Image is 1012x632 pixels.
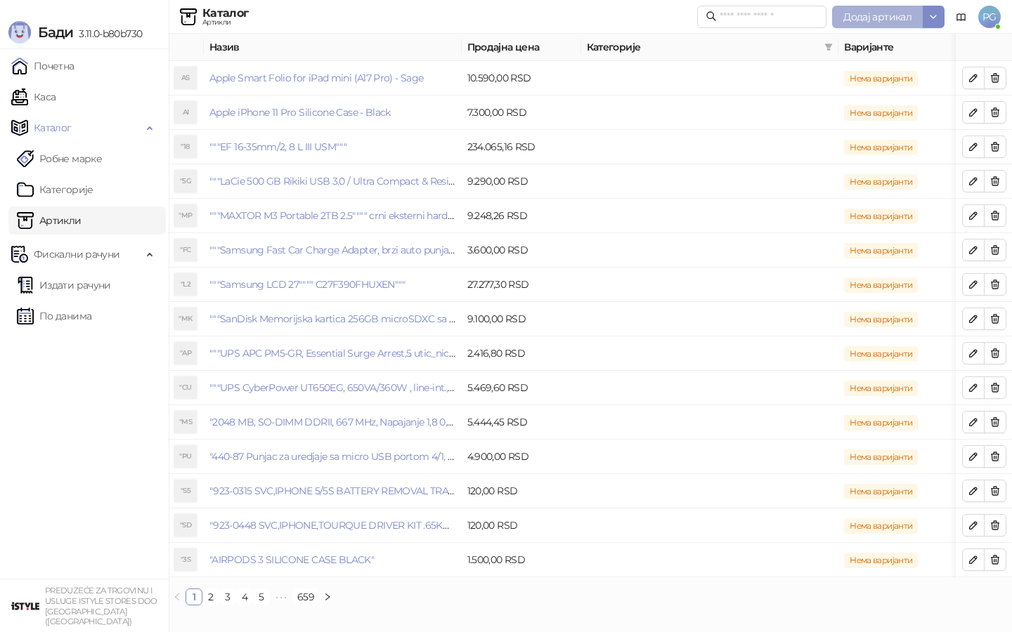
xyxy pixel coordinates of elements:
span: Нема варијанти [844,415,918,430]
span: Нема варијанти [844,140,918,155]
span: Каталог [34,114,72,142]
div: "PU [174,445,197,468]
a: """Samsung LCD 27"""" C27F390FHUXEN""" [209,278,406,291]
span: left [173,593,181,601]
span: Нема варијанти [844,209,918,224]
li: Следећих 5 Страна [270,588,292,605]
span: Нема варијанти [844,553,918,568]
div: "L2 [174,273,197,296]
li: 1 [186,588,202,605]
span: Нема варијанти [844,243,918,258]
li: 659 [292,588,319,605]
a: 1 [186,589,202,605]
span: filter [824,43,833,51]
td: """MAXTOR M3 Portable 2TB 2.5"""" crni eksterni hard disk HX-M201TCB/GM""" [204,199,462,233]
a: "923-0315 SVC,IPHONE 5/5S BATTERY REMOVAL TRAY Držač za iPhone sa kojim se otvara display [209,485,645,497]
td: """Samsung LCD 27"""" C27F390FHUXEN""" [204,268,462,302]
img: 64x64-companyLogo-77b92cf4-9946-4f36-9751-bf7bb5fd2c7d.png [11,592,39,620]
a: """Samsung Fast Car Charge Adapter, brzi auto punja_, boja crna""" [209,244,510,256]
span: Бади [38,24,73,41]
span: right [323,593,332,601]
span: Нема варијанти [844,174,918,190]
img: Artikli [180,8,197,25]
a: 2 [203,589,219,605]
a: 659 [293,589,318,605]
span: Нема варијанти [844,346,918,362]
td: """EF 16-35mm/2, 8 L III USM""" [204,130,462,164]
button: Додај артикал [832,6,923,28]
span: Нема варијанти [844,277,918,293]
a: Каса [11,83,56,111]
div: Артикли [202,19,249,26]
button: right [319,588,336,605]
td: 27.277,30 RSD [462,268,581,302]
td: 120,00 RSD [462,508,581,543]
li: Следећа страна [319,588,336,605]
a: "440-87 Punjac za uredjaje sa micro USB portom 4/1, Stand." [209,450,478,463]
li: 2 [202,588,219,605]
div: "3S [174,548,197,571]
td: """Samsung Fast Car Charge Adapter, brzi auto punja_, boja crna""" [204,233,462,268]
td: 4.900,00 RSD [462,440,581,474]
td: 5.444,45 RSD [462,405,581,440]
td: "440-87 Punjac za uredjaje sa micro USB portom 4/1, Stand." [204,440,462,474]
a: """UPS APC PM5-GR, Essential Surge Arrest,5 utic_nica""" [209,347,465,360]
td: 9.100,00 RSD [462,302,581,336]
span: filter [822,37,836,58]
td: """UPS APC PM5-GR, Essential Surge Arrest,5 utic_nica""" [204,336,462,371]
li: Претходна страна [169,588,186,605]
td: 234.065,16 RSD [462,130,581,164]
a: Робне марке [17,145,102,173]
td: 1.500,00 RSD [462,543,581,577]
span: Нема варијанти [844,484,918,499]
div: AI [174,101,197,124]
div: "AP [174,342,197,364]
a: Apple Smart Folio for iPad mini (A17 Pro) - Sage [209,72,423,84]
td: 3.600,00 RSD [462,233,581,268]
a: """EF 16-35mm/2, 8 L III USM""" [209,140,346,153]
td: "AIRPODS 3 SILICONE CASE BLACK" [204,543,462,577]
td: "2048 MB, SO-DIMM DDRII, 667 MHz, Napajanje 1,8 0,1 V, Latencija CL5" [204,405,462,440]
th: Продајна цена [462,34,581,61]
td: 120,00 RSD [462,474,581,508]
div: Каталог [202,8,249,19]
td: 7.300,00 RSD [462,96,581,130]
a: "923-0448 SVC,IPHONE,TOURQUE DRIVER KIT .65KGF- CM Šrafciger " [209,519,524,532]
a: 5 [254,589,269,605]
th: Назив [204,34,462,61]
div: "SD [174,514,197,536]
td: Apple Smart Folio for iPad mini (A17 Pro) - Sage [204,61,462,96]
td: 9.248,26 RSD [462,199,581,233]
a: Издати рачуни [17,271,111,299]
a: 3 [220,589,235,605]
div: AS [174,67,197,89]
div: "MS [174,411,197,433]
span: PG [978,6,1001,28]
a: """LaCie 500 GB Rikiki USB 3.0 / Ultra Compact & Resistant aluminum / USB 3.0 / 2.5""""""" [209,175,610,187]
span: 3.11.0-b80b730 [73,27,142,40]
div: "MK [174,308,197,330]
span: Нема варијанти [844,312,918,327]
td: 5.469,60 RSD [462,371,581,405]
td: 9.290,00 RSD [462,164,581,199]
a: Категорије [17,176,93,204]
td: """SanDisk Memorijska kartica 256GB microSDXC sa SD adapterom SDSQXA1-256G-GN6MA - Extreme PLUS, ... [204,302,462,336]
small: PREDUZEĆE ZA TRGOVINU I USLUGE ISTYLE STORES DOO [GEOGRAPHIC_DATA] ([GEOGRAPHIC_DATA]) [45,586,157,626]
div: "MP [174,204,197,227]
a: Почетна [11,52,74,80]
td: 10.590,00 RSD [462,61,581,96]
a: ArtikliАртикли [17,206,82,235]
li: 5 [253,588,270,605]
div: "S5 [174,480,197,502]
span: Категорије [587,39,819,55]
span: Нема варијанти [844,381,918,396]
td: "923-0448 SVC,IPHONE,TOURQUE DRIVER KIT .65KGF- CM Šrafciger " [204,508,462,543]
div: "CU [174,376,197,399]
img: Logo [8,21,31,44]
span: Фискални рачуни [34,240,119,268]
div: "18 [174,136,197,158]
span: ••• [270,588,292,605]
div: "5G [174,170,197,192]
li: 3 [219,588,236,605]
a: По данима [17,302,91,330]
